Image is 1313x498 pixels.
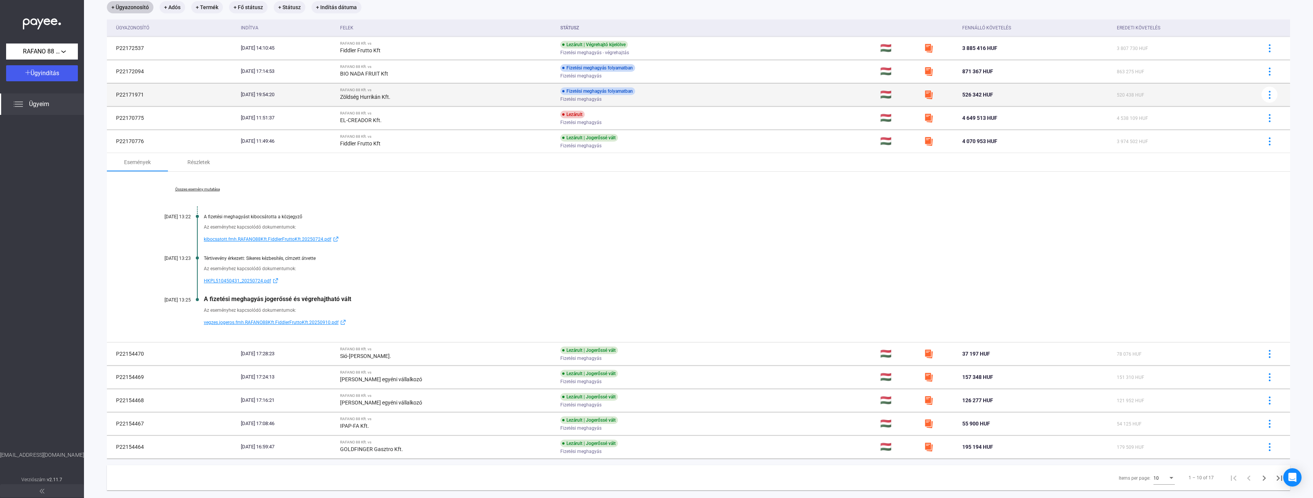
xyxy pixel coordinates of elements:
[1189,473,1214,482] div: 1 – 10 of 17
[962,444,993,450] span: 195 194 HUF
[1117,398,1144,403] span: 121 952 HUF
[1117,92,1144,98] span: 520 438 HUF
[340,47,381,53] strong: Fiddler Frutto Kft
[241,350,334,358] div: [DATE] 17:28:23
[962,138,997,144] span: 4 070 953 HUF
[1283,468,1302,487] div: Open Intercom Messenger
[340,370,555,375] div: RAFANO 88 Kft. vs
[340,140,381,147] strong: Fiddler Frutto Kft
[560,440,618,447] div: Lezárult | Jogerőssé vált
[340,393,555,398] div: RAFANO 88 Kft. vs
[241,420,334,427] div: [DATE] 17:08:46
[962,421,990,427] span: 55 900 HUF
[107,106,238,129] td: P22170775
[1117,69,1144,74] span: 863 275 HUF
[962,397,993,403] span: 126 277 HUF
[340,134,555,139] div: RAFANO 88 Kft. vs
[1266,91,1274,99] img: more-blue
[560,141,602,150] span: Fizetési meghagyás
[23,47,61,56] span: RAFANO 88 Kft.
[560,111,585,118] div: Lezárult
[560,400,602,409] span: Fizetési meghagyás
[560,354,602,363] span: Fizetési meghagyás
[241,23,334,32] div: Indítva
[1117,23,1160,32] div: Eredeti követelés
[560,424,602,433] span: Fizetési meghagyás
[560,347,618,354] div: Lezárult | Jogerőssé vált
[107,342,238,365] td: P22154470
[204,318,339,327] span: vegzes.jogeros.fmh.RAFANO88Kft.FiddlerFruttoKft.20250910.pdf
[1261,346,1278,362] button: more-blue
[241,23,258,32] div: Indítva
[962,23,1111,32] div: Fennálló követelés
[107,389,238,412] td: P22154468
[924,137,933,146] img: szamlazzhu-mini
[25,70,31,75] img: plus-white.svg
[1257,470,1272,485] button: Next page
[924,113,933,122] img: szamlazzhu-mini
[924,419,933,428] img: szamlazzhu-mini
[1119,474,1150,483] div: Items per page:
[311,1,361,13] mat-chip: + Indítás dátuma
[1261,369,1278,385] button: more-blue
[204,265,1252,272] div: Az eseményhez kapcsolódó dokumentumok:
[340,440,555,445] div: RAFANO 88 Kft. vs
[1117,421,1142,427] span: 54 125 HUF
[1261,87,1278,103] button: more-blue
[340,376,422,382] strong: [PERSON_NAME] egyéni vállalkozó
[924,90,933,99] img: szamlazzhu-mini
[1266,350,1274,358] img: more-blue
[924,442,933,451] img: szamlazzhu-mini
[340,423,369,429] strong: IPAP-FA Kft.
[877,106,921,129] td: 🇭🇺
[241,373,334,381] div: [DATE] 17:24:13
[1266,443,1274,451] img: more-blue
[1153,475,1159,481] span: 10
[1261,40,1278,56] button: more-blue
[877,412,921,435] td: 🇭🇺
[340,446,403,452] strong: GOLDFINGER Gasztro Kft.
[877,60,921,83] td: 🇭🇺
[560,377,602,386] span: Fizetési meghagyás
[1261,63,1278,79] button: more-blue
[340,71,388,77] strong: BIO NADA FRUIT Kft
[107,83,238,106] td: P22171971
[1261,110,1278,126] button: more-blue
[1261,133,1278,149] button: more-blue
[107,366,238,388] td: P22154469
[124,158,151,167] div: Események
[241,44,334,52] div: [DATE] 14:10:45
[107,412,238,435] td: P22154467
[924,44,933,53] img: szamlazzhu-mini
[340,111,555,116] div: RAFANO 88 Kft. vs
[962,351,990,357] span: 37 197 HUF
[924,67,933,76] img: szamlazzhu-mini
[274,1,305,13] mat-chip: + Státusz
[204,276,271,285] span: HKPL510450431_20250724.pdf
[877,342,921,365] td: 🇭🇺
[107,60,238,83] td: P22172094
[560,393,618,401] div: Lezárult | Jogerőssé vált
[241,68,334,75] div: [DATE] 17:14:53
[560,87,635,95] div: Fizetési meghagyás folyamatban
[1261,439,1278,455] button: more-blue
[924,349,933,358] img: szamlazzhu-mini
[340,400,422,406] strong: [PERSON_NAME] egyéni vállalkozó
[340,23,353,32] div: Felek
[339,319,348,325] img: external-link-blue
[6,65,78,81] button: Ügyindítás
[241,137,334,145] div: [DATE] 11:49:46
[187,158,210,167] div: Részletek
[107,435,238,458] td: P22154464
[6,44,78,60] button: RAFANO 88 Kft.
[241,443,334,451] div: [DATE] 16:59:47
[560,447,602,456] span: Fizetési meghagyás
[340,117,382,123] strong: EL-CREADOR Kft.
[204,276,1252,285] a: HKPL510450431_20250724.pdfexternal-link-blue
[271,278,280,284] img: external-link-blue
[191,1,223,13] mat-chip: + Termék
[560,118,602,127] span: Fizetési meghagyás
[560,48,629,57] span: Fizetési meghagyás - végrehajtás
[557,19,877,37] th: Státusz
[1266,44,1274,52] img: more-blue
